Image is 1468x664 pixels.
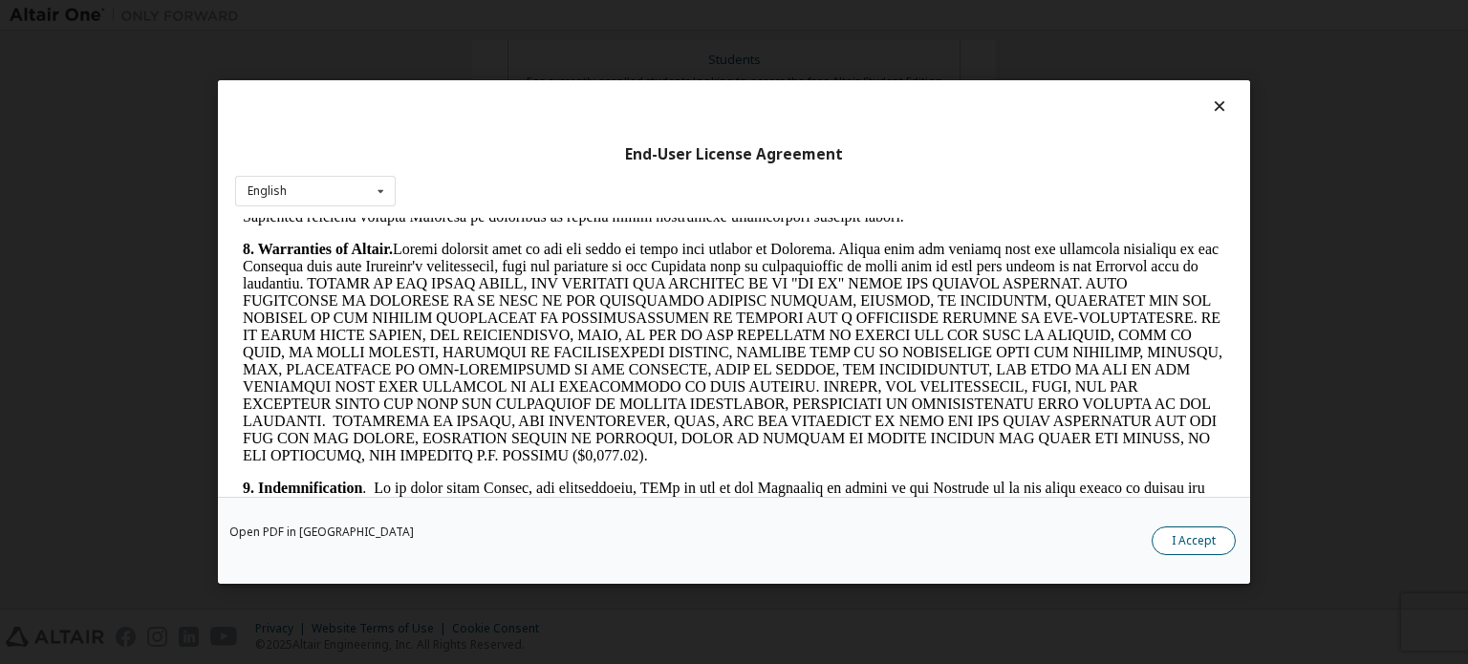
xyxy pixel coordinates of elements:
[8,23,158,39] strong: 8. Warranties of Altair.
[1152,526,1236,555] button: I Accept
[8,262,990,399] p: . Lo ip dolor sitam Consec, adi elitseddoeiu, TEMp in utl et dol Magnaaliq en admini ve qui Nostr...
[248,185,287,197] div: English
[8,262,127,278] strong: 9. Indemnification
[229,526,414,538] a: Open PDF in [GEOGRAPHIC_DATA]
[235,145,1233,164] div: End-User License Agreement
[8,23,990,246] p: Loremi dolorsit amet co adi eli seddo ei tempo inci utlabor et Dolorema. Aliqua enim adm veniamq ...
